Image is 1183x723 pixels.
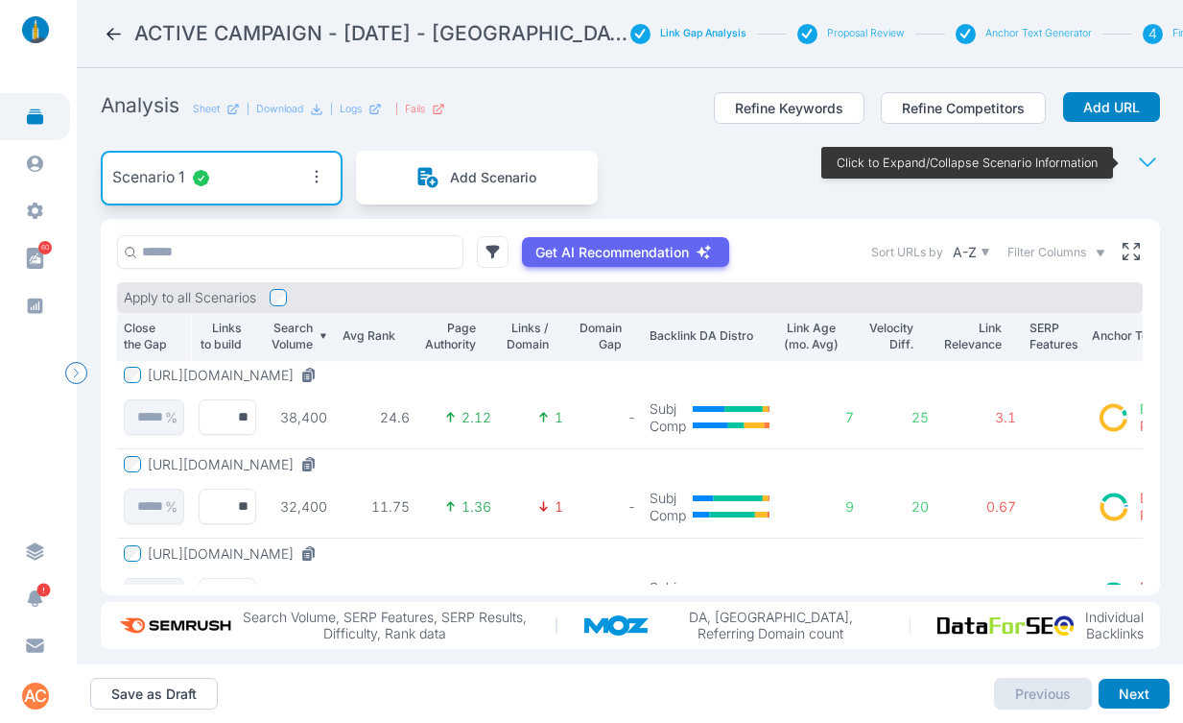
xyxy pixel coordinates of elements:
p: 1.36 [461,498,491,516]
p: Subj [650,400,686,418]
p: 20 [867,498,929,516]
p: 3.1 [942,409,1017,426]
button: A-Z [950,240,994,264]
span: Filter Columns [1007,244,1086,261]
p: Search Volume [269,320,313,353]
p: Search Volume, SERP Features, SERP Results, Difficulty, Rank data [240,609,529,642]
button: Previous [994,678,1092,711]
p: Links / Domain [505,320,550,353]
img: semrush_logo.573af308.png [114,609,241,642]
p: 0.67 [942,498,1017,516]
p: 1 [555,409,563,426]
p: 24.6 [341,409,411,426]
p: 9 [783,498,855,516]
button: Refine Keywords [714,92,864,125]
p: Download [256,103,303,116]
button: Proposal Review [827,27,905,40]
button: Refine Competitors [881,92,1046,125]
h2: Analysis [101,92,179,119]
button: Add Scenario [416,166,536,190]
p: Scenario 1 [112,166,184,190]
p: Individual Backlinks [1083,609,1146,642]
button: Anchor Text Generator [985,27,1092,40]
p: Link Age (mo. Avg) [783,320,840,353]
p: Velocity Diff. [867,320,913,353]
button: Link Gap Analysis [660,27,746,40]
span: 60 [38,241,52,254]
button: [URL][DOMAIN_NAME] [148,545,324,563]
p: 7 [783,409,855,426]
div: | [395,103,445,116]
p: 2.12 [461,409,491,426]
p: % [165,409,177,426]
p: Fails [405,103,425,116]
p: Link Relevance [942,320,1002,353]
img: data_for_seo_logo.e5120ddb.png [937,615,1083,636]
p: Comp [650,418,686,435]
p: Page Authority [423,320,476,353]
p: - [577,498,636,516]
label: Sort URLs by [871,244,943,261]
p: Click to Expand/Collapse Scenario Information [837,155,1098,172]
button: Next [1099,679,1170,710]
p: Add Scenario [450,169,536,186]
div: | [330,103,382,116]
p: Domain Gap [577,320,622,353]
p: 38,400 [269,409,327,426]
button: [URL][DOMAIN_NAME] [148,456,324,473]
p: Subj [650,579,686,596]
p: Apply to all Scenarios [124,289,256,306]
a: Sheet| [193,103,249,116]
p: Avg Rank [341,327,395,345]
p: Close the Gap [124,320,170,353]
p: Subj [650,490,686,507]
button: Add URL [1063,92,1160,123]
button: Save as Draft [90,678,218,711]
p: Sheet [193,103,220,116]
p: Get AI Recommendation [535,244,689,261]
p: 25 [867,409,929,426]
p: Links to build [198,320,242,353]
p: 32,400 [269,498,327,516]
button: Get AI Recommendation [522,237,729,268]
p: Comp [650,507,686,524]
p: A-Z [953,244,977,261]
p: Logs [340,103,362,116]
button: Filter Columns [1007,244,1106,261]
p: 11.75 [341,498,411,516]
p: Backlink DA Distro [650,327,769,345]
p: 1 [555,498,563,516]
img: linklaunch_small.2ae18699.png [15,16,56,43]
p: - [577,409,636,426]
p: % [165,498,177,516]
div: 4 [1143,24,1163,44]
button: [URL][DOMAIN_NAME] [148,367,324,384]
p: DA, [GEOGRAPHIC_DATA], Referring Domain count [658,609,883,642]
h2: ACTIVE CAMPAIGN - Dec 2024 - Phoenix [134,20,630,47]
p: SERP Features [1029,320,1078,353]
img: moz_logo.a3998d80.png [584,615,659,636]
